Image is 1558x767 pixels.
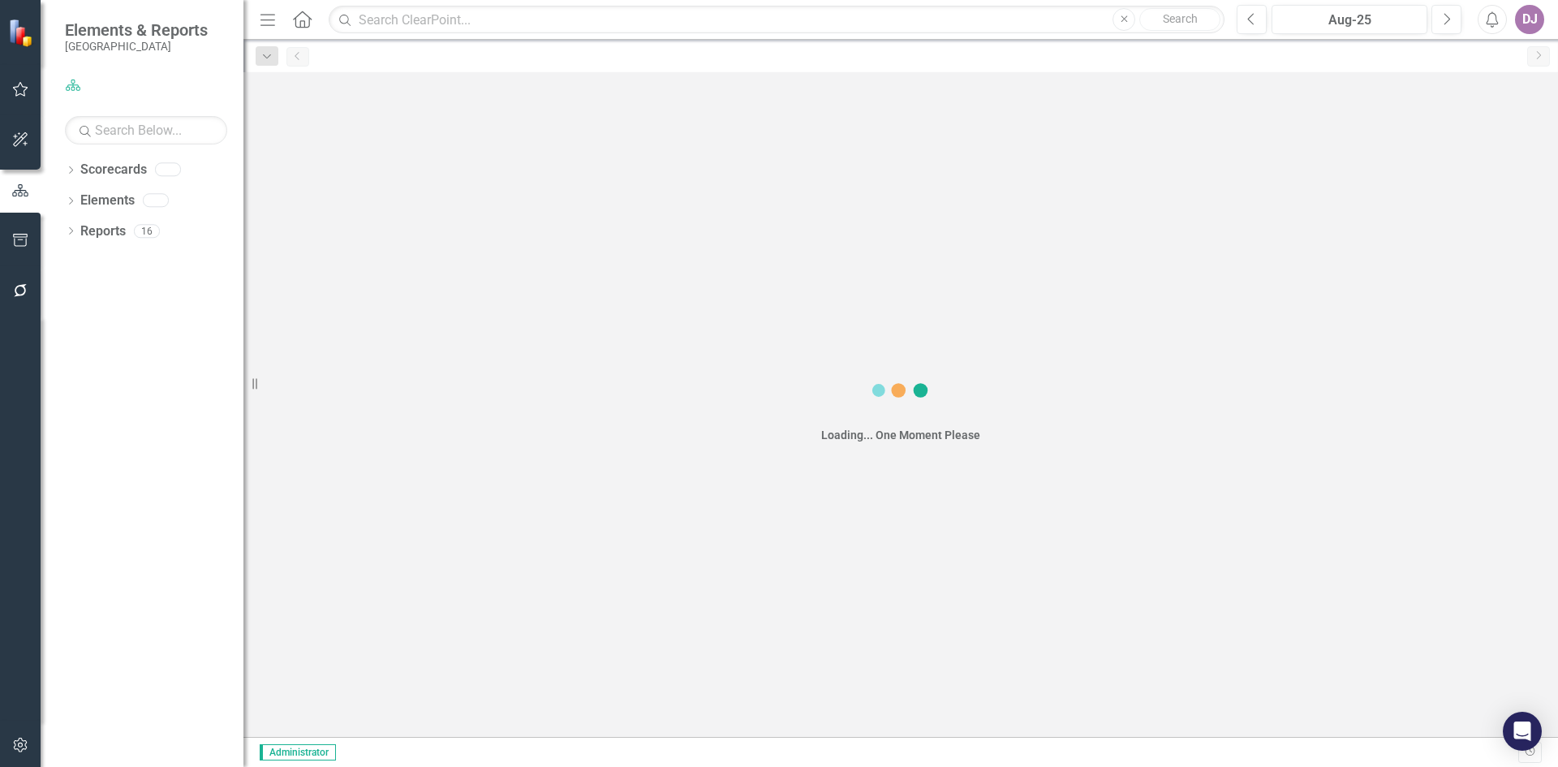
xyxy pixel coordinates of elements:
div: Aug-25 [1277,11,1422,30]
div: Loading... One Moment Please [821,427,980,443]
span: Administrator [260,744,336,761]
img: ClearPoint Strategy [8,18,37,46]
input: Search ClearPoint... [329,6,1224,34]
button: DJ [1515,5,1544,34]
div: Open Intercom Messenger [1503,712,1542,751]
a: Reports [80,222,126,241]
button: Aug-25 [1272,5,1427,34]
span: Elements & Reports [65,20,208,40]
small: [GEOGRAPHIC_DATA] [65,40,208,53]
a: Scorecards [80,161,147,179]
a: Elements [80,192,135,210]
button: Search [1139,8,1220,31]
input: Search Below... [65,116,227,144]
span: Search [1163,12,1198,25]
div: 16 [134,224,160,238]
